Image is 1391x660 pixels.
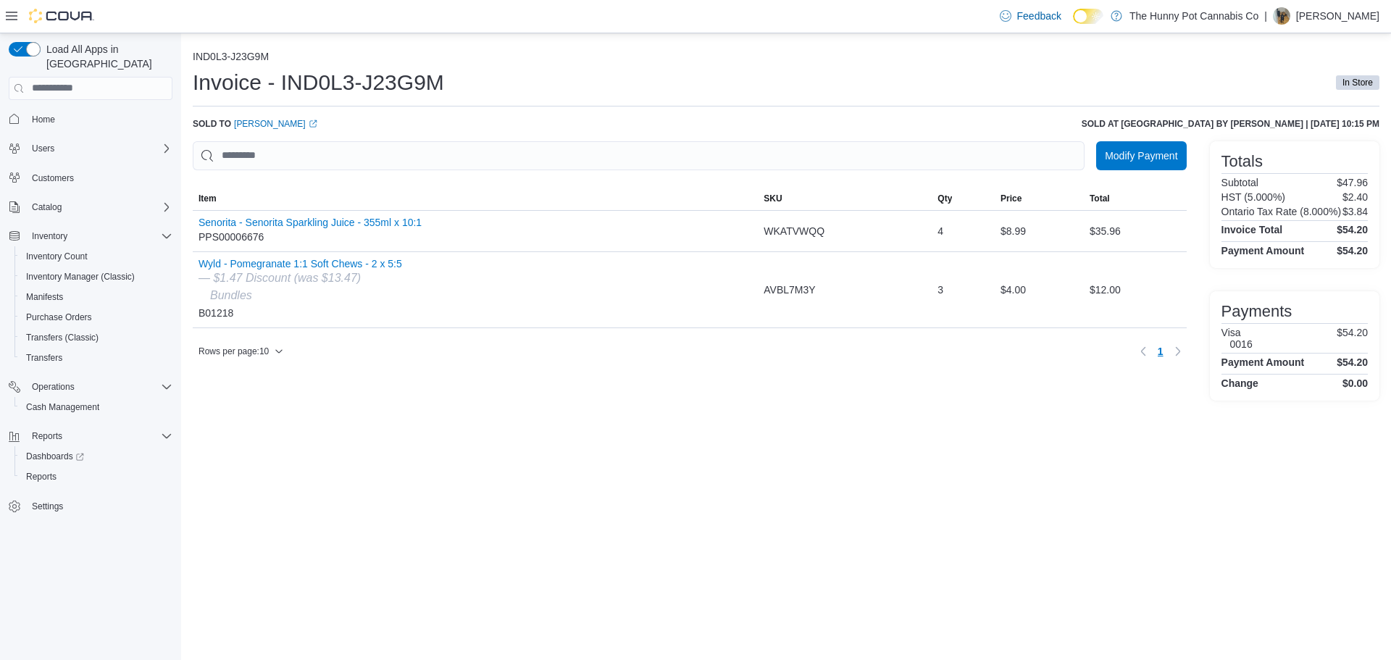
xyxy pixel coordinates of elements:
[32,381,75,393] span: Operations
[932,275,995,304] div: 3
[20,468,62,485] a: Reports
[1017,9,1061,23] span: Feedback
[199,193,217,204] span: Item
[14,446,178,467] a: Dashboards
[26,227,172,245] span: Inventory
[1264,7,1267,25] p: |
[3,496,178,517] button: Settings
[20,468,172,485] span: Reports
[9,103,172,555] nav: Complex example
[199,258,402,270] button: Wyld - Pomegranate 1:1 Soft Chews - 2 x 5:5
[32,230,67,242] span: Inventory
[764,193,782,204] span: SKU
[210,289,252,301] i: Bundles
[199,270,402,287] div: — $1.47 Discount (was $13.47)
[1129,7,1258,25] p: The Hunny Pot Cannabis Co
[26,291,63,303] span: Manifests
[14,287,178,307] button: Manifests
[1001,193,1022,204] span: Price
[26,427,172,445] span: Reports
[1337,224,1368,235] h4: $54.20
[1221,224,1283,235] h4: Invoice Total
[20,349,68,367] a: Transfers
[1342,206,1368,217] p: $3.84
[26,169,172,187] span: Customers
[14,397,178,417] button: Cash Management
[26,251,88,262] span: Inventory Count
[26,497,172,515] span: Settings
[199,258,402,322] div: B01218
[20,248,172,265] span: Inventory Count
[193,141,1085,170] input: This is a search bar. As you type, the results lower in the page will automatically filter.
[1337,327,1368,350] p: $54.20
[199,346,269,357] span: Rows per page : 10
[1337,356,1368,368] h4: $54.20
[14,246,178,267] button: Inventory Count
[1084,187,1187,210] button: Total
[32,501,63,512] span: Settings
[20,349,172,367] span: Transfers
[1084,217,1187,246] div: $35.96
[26,170,80,187] a: Customers
[995,217,1084,246] div: $8.99
[20,329,172,346] span: Transfers (Classic)
[20,398,105,416] a: Cash Management
[1337,177,1368,188] p: $47.96
[1135,340,1187,363] nav: Pagination for table: MemoryTable from EuiInMemoryTable
[995,187,1084,210] button: Price
[3,226,178,246] button: Inventory
[20,288,172,306] span: Manifests
[1158,344,1164,359] span: 1
[32,172,74,184] span: Customers
[14,327,178,348] button: Transfers (Classic)
[26,199,172,216] span: Catalog
[26,471,57,483] span: Reports
[1090,193,1110,204] span: Total
[994,1,1067,30] a: Feedback
[26,427,68,445] button: Reports
[1135,343,1152,360] button: Previous page
[26,227,73,245] button: Inventory
[1221,377,1258,389] h4: Change
[1336,75,1379,90] span: In Store
[32,430,62,442] span: Reports
[234,118,317,130] a: [PERSON_NAME]External link
[1342,377,1368,389] h4: $0.00
[764,281,815,298] span: AVBL7M3Y
[32,201,62,213] span: Catalog
[1221,191,1285,203] h6: HST (5.000%)
[26,378,172,396] span: Operations
[26,378,80,396] button: Operations
[20,288,69,306] a: Manifests
[193,68,444,97] h1: Invoice - IND0L3-J23G9M
[26,271,135,283] span: Inventory Manager (Classic)
[309,120,317,128] svg: External link
[3,377,178,397] button: Operations
[26,332,99,343] span: Transfers (Classic)
[1221,356,1305,368] h4: Payment Amount
[932,217,995,246] div: 4
[1152,340,1169,363] ul: Pagination for table: MemoryTable from EuiInMemoryTable
[20,248,93,265] a: Inventory Count
[1073,9,1103,24] input: Dark Mode
[1221,303,1292,320] h3: Payments
[26,110,172,128] span: Home
[20,309,172,326] span: Purchase Orders
[29,9,94,23] img: Cova
[193,343,289,360] button: Rows per page:10
[758,187,932,210] button: SKU
[14,467,178,487] button: Reports
[199,217,422,246] div: PPS00006676
[1221,327,1253,338] h6: Visa
[932,187,995,210] button: Qty
[3,426,178,446] button: Reports
[20,398,172,416] span: Cash Management
[20,448,90,465] a: Dashboards
[26,401,99,413] span: Cash Management
[1221,206,1342,217] h6: Ontario Tax Rate (8.000%)
[26,140,172,157] span: Users
[193,51,1379,65] nav: An example of EuiBreadcrumbs
[26,199,67,216] button: Catalog
[26,498,69,515] a: Settings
